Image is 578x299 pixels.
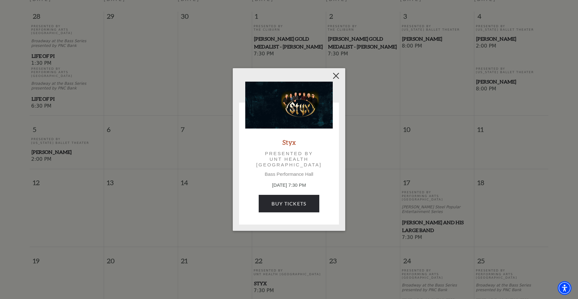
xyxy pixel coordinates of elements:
[330,70,342,82] button: Close
[245,171,333,177] p: Bass Performance Hall
[245,182,333,189] p: [DATE] 7:30 PM
[282,138,296,146] a: Styx
[254,151,324,168] p: Presented by UNT Health [GEOGRAPHIC_DATA]
[245,82,333,129] img: Styx
[558,281,571,295] div: Accessibility Menu
[259,195,319,212] a: Buy Tickets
